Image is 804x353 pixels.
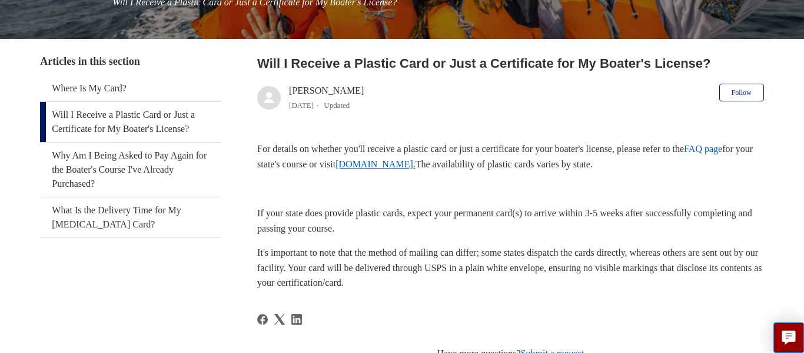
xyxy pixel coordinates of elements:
[324,101,350,110] li: Updated
[289,101,314,110] time: 04/08/2025, 12:43
[257,54,764,73] h2: Will I Receive a Plastic Card or Just a Certificate for My Boater's License?
[257,314,268,325] svg: Share this page on Facebook
[257,245,764,291] p: It's important to note that the method of mailing can differ; some states dispatch the cards dire...
[291,314,302,325] svg: Share this page on LinkedIn
[274,314,285,325] a: X Corp
[40,102,221,142] a: Will I Receive a Plastic Card or Just a Certificate for My Boater's License?
[257,206,764,236] p: If your state does provide plastic cards, expect your permanent card(s) to arrive within 3-5 week...
[257,141,764,171] p: For details on whether you'll receive a plastic card or just a certificate for your boater's lice...
[719,84,764,101] button: Follow Article
[684,144,722,154] a: FAQ page
[274,314,285,325] svg: Share this page on X Corp
[289,84,364,112] div: [PERSON_NAME]
[257,314,268,325] a: Facebook
[291,314,302,325] a: LinkedIn
[40,197,221,237] a: What Is the Delivery Time for My [MEDICAL_DATA] Card?
[773,322,804,353] button: Live chat
[40,143,221,197] a: Why Am I Being Asked to Pay Again for the Boater's Course I've Already Purchased?
[335,159,416,169] a: [DOMAIN_NAME].
[40,55,139,67] span: Articles in this section
[40,75,221,101] a: Where Is My Card?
